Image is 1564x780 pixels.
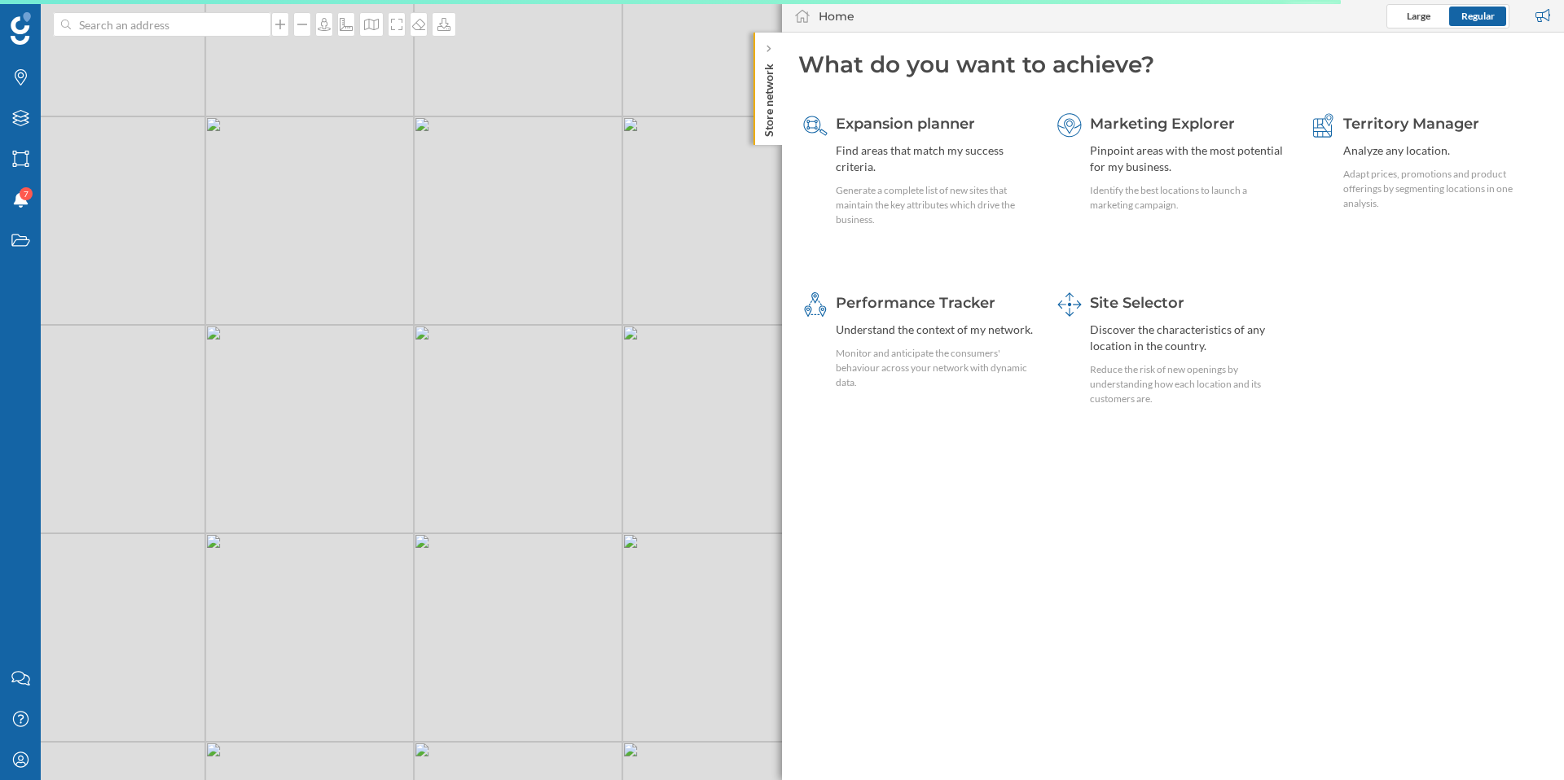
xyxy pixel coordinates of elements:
div: Home [819,8,854,24]
span: Regular [1461,10,1495,22]
span: Territory Manager [1343,115,1479,133]
img: monitoring-360.svg [803,292,828,317]
div: Reduce the risk of new openings by understanding how each location and its customers are. [1090,362,1289,406]
div: Discover the characteristics of any location in the country. [1090,322,1289,354]
div: Analyze any location. [1343,142,1543,159]
div: Adapt prices, promotions and product offerings by segmenting locations in one analysis. [1343,167,1543,211]
div: What do you want to achieve? [798,49,1548,80]
img: Geoblink Logo [11,12,31,45]
span: Marketing Explorer [1090,115,1235,133]
p: Store network [761,57,777,137]
div: Find areas that match my success criteria. [836,142,1035,175]
img: territory-manager.svg [1311,113,1335,138]
span: Large [1407,10,1430,22]
span: Site Selector [1090,294,1184,312]
div: Monitor and anticipate the consumers' behaviour across your network with dynamic data. [836,346,1035,390]
span: Performance Tracker [836,294,995,312]
div: Understand the context of my network. [836,322,1035,338]
span: Expansion planner [836,115,975,133]
div: Identify the best locations to launch a marketing campaign. [1090,183,1289,213]
div: Pinpoint areas with the most potential for my business. [1090,142,1289,175]
img: dashboards-manager.svg [1057,292,1082,317]
img: explorer.svg [1057,113,1082,138]
div: Generate a complete list of new sites that maintain the key attributes which drive the business. [836,183,1035,227]
img: search-areas.svg [803,113,828,138]
span: 7 [24,186,29,202]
